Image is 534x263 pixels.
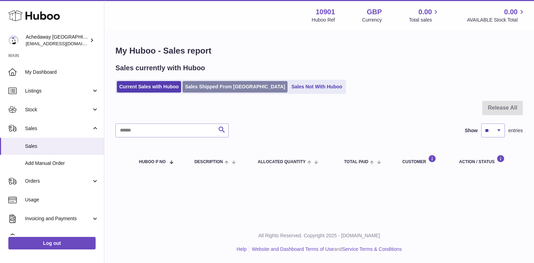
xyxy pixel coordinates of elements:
a: Help [237,246,247,252]
a: Sales Shipped From [GEOGRAPHIC_DATA] [183,81,288,93]
span: Invoicing and Payments [25,215,91,222]
div: Achedaway [GEOGRAPHIC_DATA] [26,34,88,47]
span: 0.00 [419,7,432,17]
strong: 10901 [316,7,335,17]
span: Huboo P no [139,160,166,164]
span: AVAILABLE Stock Total [467,17,526,23]
span: Stock [25,106,91,113]
span: Sales [25,125,91,132]
strong: GBP [367,7,382,17]
div: Currency [362,17,382,23]
div: Huboo Ref [312,17,335,23]
h1: My Huboo - Sales report [115,45,523,56]
span: Total sales [409,17,440,23]
span: Sales [25,143,99,150]
a: 0.00 AVAILABLE Stock Total [467,7,526,23]
a: Current Sales with Huboo [117,81,181,93]
a: 0.00 Total sales [409,7,440,23]
img: admin@newpb.co.uk [8,35,19,46]
span: Description [194,160,223,164]
span: My Dashboard [25,69,99,75]
span: Cases [25,234,99,241]
span: Usage [25,197,99,203]
h2: Sales currently with Huboo [115,63,205,73]
li: and [249,246,402,253]
span: entries [508,127,523,134]
div: Action / Status [459,155,516,164]
span: [EMAIL_ADDRESS][DOMAIN_NAME] [26,41,102,46]
a: Sales Not With Huboo [289,81,345,93]
span: Orders [25,178,91,184]
a: Website and Dashboard Terms of Use [252,246,334,252]
a: Service Terms & Conditions [342,246,402,252]
span: Add Manual Order [25,160,99,167]
span: 0.00 [504,7,518,17]
div: Customer [402,155,445,164]
span: ALLOCATED Quantity [258,160,306,164]
span: Total paid [344,160,369,164]
p: All Rights Reserved. Copyright 2025 - [DOMAIN_NAME] [110,232,528,239]
label: Show [465,127,478,134]
a: Log out [8,237,96,249]
span: Listings [25,88,91,94]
